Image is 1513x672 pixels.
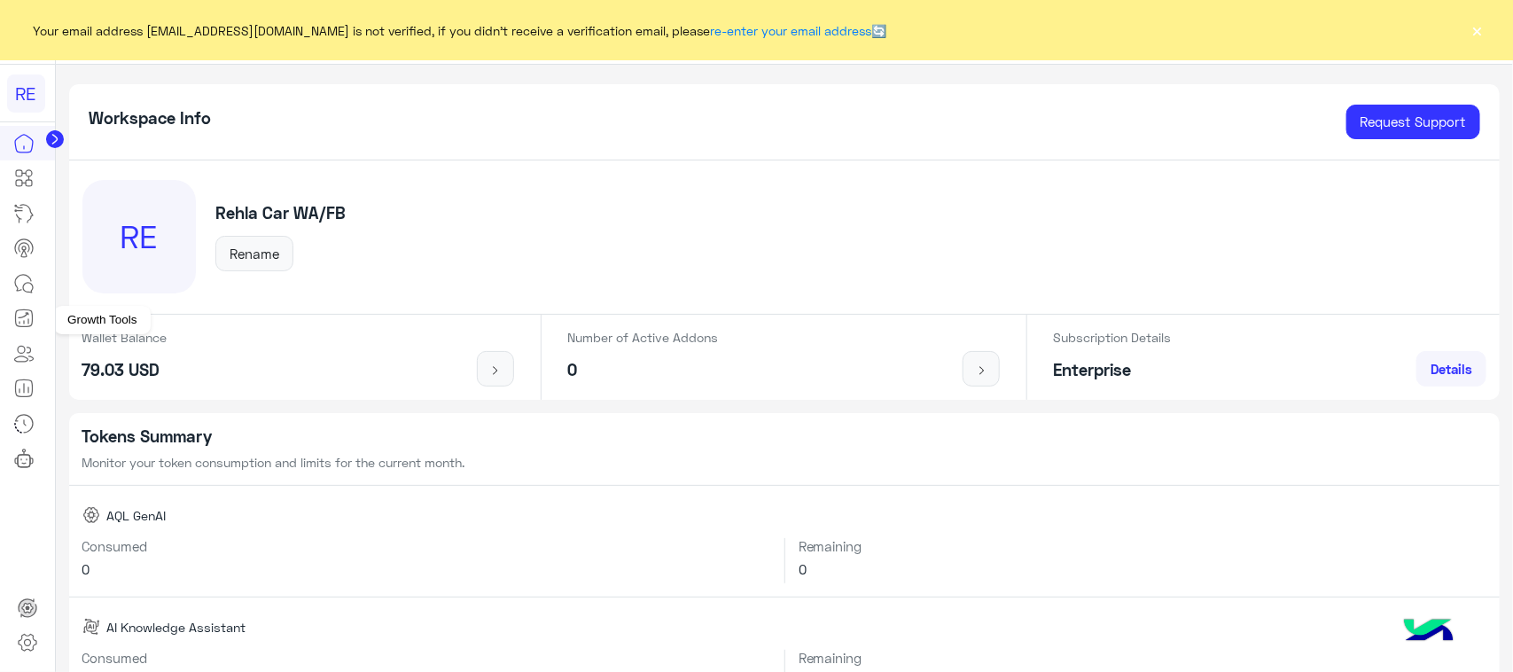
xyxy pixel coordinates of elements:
[1416,351,1486,387] a: Details
[1346,105,1480,140] a: Request Support
[215,203,346,223] h5: Rehla Car WA/FB
[971,363,993,378] img: icon
[711,23,872,38] a: re-enter your email address
[82,453,1487,472] p: Monitor your token consumption and limits for the current month.
[82,180,196,293] div: RE
[1469,21,1486,39] button: ×
[7,74,45,113] div: RE
[82,618,100,636] img: AI Knowledge Assistant
[1054,328,1172,347] p: Subscription Details
[1398,601,1460,663] img: hulul-logo.png
[215,236,293,271] button: Rename
[54,306,151,334] div: Growth Tools
[82,506,100,524] img: AQL GenAI
[106,506,166,525] span: AQL GenAI
[568,360,719,380] h5: 0
[1431,361,1472,377] span: Details
[82,360,168,380] h5: 79.03 USD
[799,538,1486,554] h6: Remaining
[799,561,1486,577] h6: 0
[82,538,771,554] h6: Consumed
[34,21,887,40] span: Your email address [EMAIL_ADDRESS][DOMAIN_NAME] is not verified, if you didn't receive a verifica...
[485,363,507,378] img: icon
[82,426,1487,447] h5: Tokens Summary
[82,561,771,577] h6: 0
[799,650,1486,666] h6: Remaining
[89,108,211,129] h5: Workspace Info
[106,618,246,637] span: AI Knowledge Assistant
[568,328,719,347] p: Number of Active Addons
[82,650,771,666] h6: Consumed
[1054,360,1172,380] h5: Enterprise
